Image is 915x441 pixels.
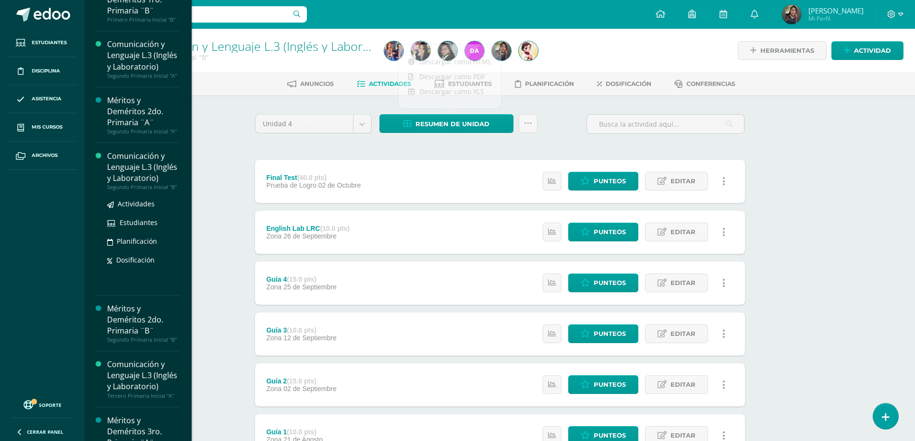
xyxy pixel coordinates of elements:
[32,39,67,47] span: Estudiantes
[107,359,180,399] a: Comunicación y Lenguaje L.3 (Inglés y Laboratorio)Tercero Primaria Inicial "A"
[117,237,157,246] span: Planificación
[854,42,891,60] span: Actividad
[266,326,336,334] div: Guía 3
[674,76,735,92] a: Conferencias
[287,428,316,436] strong: (10.0 pts)
[107,184,180,191] div: Segundo Primaria Inicial "B"
[594,223,626,241] span: Punteos
[283,232,337,240] span: 26 de Septiembre
[39,402,61,408] span: Soporte
[671,172,695,190] span: Editar
[465,41,484,60] img: bf89a91840aca31d426ba24085acb7f2.png
[587,115,744,133] input: Busca la actividad aquí...
[287,76,334,92] a: Anuncios
[283,283,337,291] span: 25 de Septiembre
[287,275,316,283] strong: (15.0 pts)
[107,95,180,135] a: Méritos y Deméritos 2do. Primaria ¨A¨Segundo Primaria Inicial "A"
[107,198,180,209] a: Actividades
[399,69,501,84] a: Descargar como PDF
[671,376,695,393] span: Editar
[107,217,180,228] a: Estudiantes
[266,275,336,283] div: Guía 4
[399,84,501,99] a: Descargar como XLS
[116,255,155,264] span: Dosificación
[107,72,180,79] div: Segundo Primaria Inicial "A"
[8,85,77,114] a: Asistencia
[266,232,281,240] span: Zona
[760,42,814,60] span: Herramientas
[594,172,626,190] span: Punteos
[738,41,827,60] a: Herramientas
[568,324,638,343] a: Punteos
[8,29,77,57] a: Estudiantes
[384,41,403,60] img: 7bd55ac0c36ce47889d24abe3c1e3425.png
[107,336,180,343] div: Segundo Primaria Inicial "B"
[568,223,638,241] a: Punteos
[118,199,155,208] span: Actividades
[91,6,307,23] input: Busca un usuario...
[369,80,411,87] span: Actividades
[8,57,77,85] a: Disciplina
[32,152,58,159] span: Archivos
[287,326,316,334] strong: (10.0 pts)
[107,151,180,184] div: Comunicación y Lenguaje L.3 (Inglés y Laboratorio)
[32,123,62,131] span: Mis cursos
[606,80,651,87] span: Dosificación
[594,274,626,292] span: Punteos
[121,39,373,53] h1: Comunicación y Lenguaje L.3 (Inglés y Laboratorio)
[686,80,735,87] span: Conferencias
[415,115,489,133] span: Resumen de unidad
[438,41,457,60] img: e602cc58a41d4ad1c6372315f6095ebf.png
[782,5,801,24] img: f0e68a23fbcd897634a5ac152168984d.png
[266,385,281,393] span: Zona
[107,236,180,247] a: Planificación
[287,377,316,385] strong: (15.0 pts)
[283,385,337,393] span: 02 de Septiembre
[831,41,903,60] a: Actividad
[283,334,337,342] span: 12 de Septiembre
[107,359,180,392] div: Comunicación y Lenguaje L.3 (Inglés y Laboratorio)
[266,181,316,189] span: Prueba de Logro
[379,114,513,133] a: Resumen de unidad
[107,95,180,128] div: Méritos y Deméritos 2do. Primaria ¨A¨
[8,113,77,142] a: Mis cursos
[121,53,373,62] div: Primero Primaria Inicial 'B'
[107,151,180,191] a: Comunicación y Lenguaje L.3 (Inglés y Laboratorio)Segundo Primaria Inicial "B"
[300,80,334,87] span: Anuncios
[107,254,180,265] a: Dosificación
[32,95,61,103] span: Asistencia
[107,128,180,135] div: Segundo Primaria Inicial "A"
[263,115,346,133] span: Unidad 4
[594,376,626,393] span: Punteos
[107,39,180,79] a: Comunicación y Lenguaje L.3 (Inglés y Laboratorio)Segundo Primaria Inicial "A"
[266,334,281,342] span: Zona
[399,54,501,69] a: Descargar como HTML
[266,377,336,385] div: Guía 2
[256,115,371,133] a: Unidad 4
[357,76,411,92] a: Actividades
[808,6,864,15] span: [PERSON_NAME]
[515,76,574,92] a: Planificación
[121,38,398,54] a: Comunicación y Lenguaje L.3 (Inglés y Laboratorio)
[320,225,349,232] strong: (10.0 pts)
[12,398,73,411] a: Soporte
[8,142,77,170] a: Archivos
[107,303,180,336] div: Méritos y Deméritos 2do. Primaria ¨B¨
[120,218,158,227] span: Estudiantes
[107,303,180,343] a: Méritos y Deméritos 2do. Primaria ¨B¨Segundo Primaria Inicial "B"
[266,225,349,232] div: English Lab LRC
[525,80,574,87] span: Planificación
[107,393,180,399] div: Tercero Primaria Inicial "A"
[411,41,430,60] img: 47fbbcbd1c9a7716bb8cb4b126b93520.png
[318,181,361,189] span: 02 de Octubre
[568,274,638,292] a: Punteos
[594,325,626,343] span: Punteos
[568,375,638,394] a: Punteos
[107,39,180,72] div: Comunicación y Lenguaje L.3 (Inglés y Laboratorio)
[568,172,638,191] a: Punteos
[297,174,327,181] strong: (40.0 pts)
[107,16,180,23] div: Primero Primaria Inicial "B"
[27,429,63,435] span: Cerrar panel
[519,41,538,60] img: 357931297cdd172384b1ceb9771a0171.png
[671,223,695,241] span: Editar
